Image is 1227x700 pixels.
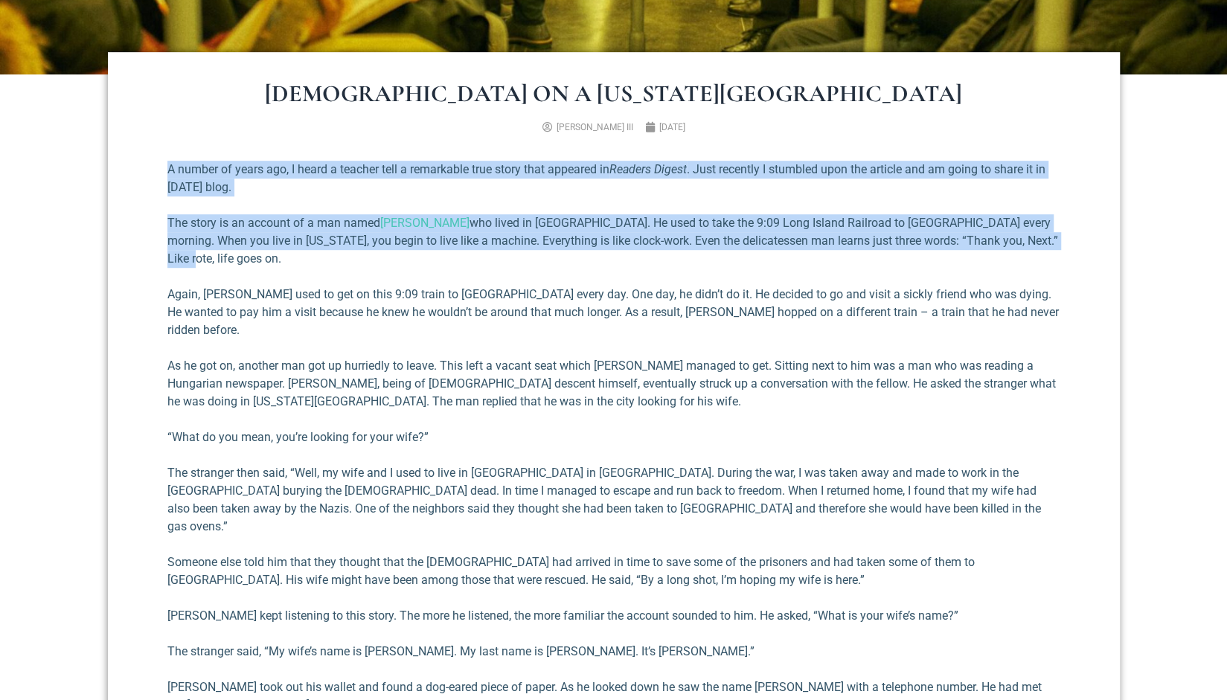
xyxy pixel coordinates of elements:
[167,553,1060,589] p: Someone else told him that they thought that the [DEMOGRAPHIC_DATA] had arrived in time to save s...
[557,122,633,132] span: [PERSON_NAME] III
[167,464,1060,536] p: The stranger then said, “Well, my wife and I used to live in [GEOGRAPHIC_DATA] in [GEOGRAPHIC_DAT...
[167,428,1060,446] p: “What do you mean, you’re looking for your wife?”
[167,286,1060,339] p: Again, [PERSON_NAME] used to get on this 9:09 train to [GEOGRAPHIC_DATA] every day. One day, he d...
[167,82,1060,106] h1: [DEMOGRAPHIC_DATA] on a [US_STATE][GEOGRAPHIC_DATA]
[659,122,685,132] time: [DATE]
[167,643,1060,661] p: The stranger said, “My wife’s name is [PERSON_NAME]. My last name is [PERSON_NAME]. It’s [PERSON_...
[167,214,1060,268] p: The story is an account of a man named who lived in [GEOGRAPHIC_DATA]. He used to take the 9:09 L...
[167,161,1060,196] p: A number of years ago, I heard a teacher tell a remarkable true story that appeared in . Just rec...
[645,121,685,134] a: [DATE]
[380,216,470,230] a: [PERSON_NAME]
[167,607,1060,625] p: [PERSON_NAME] kept listening to this story. The more he listened, the more familiar the account s...
[609,162,687,176] em: Readers Digest
[167,357,1060,411] p: As he got on, another man got up hurriedly to leave. This left a vacant seat which [PERSON_NAME] ...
